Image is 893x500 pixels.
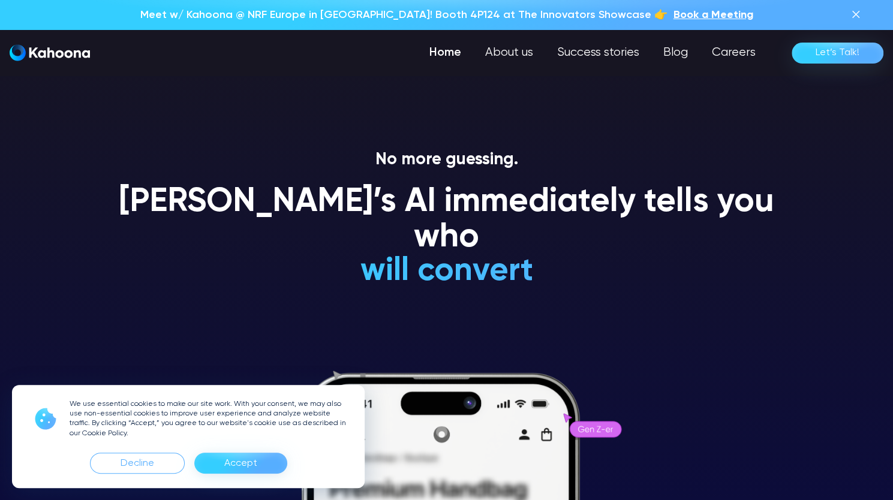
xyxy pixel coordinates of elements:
a: Blog [651,41,700,65]
div: Accept [194,453,287,474]
div: Decline [90,453,185,474]
a: Home [417,41,473,65]
img: Kahoona logo white [10,44,90,61]
div: Accept [224,454,257,473]
a: home [10,44,90,62]
div: Let’s Talk! [816,43,859,62]
p: No more guessing. [105,150,789,170]
h1: [PERSON_NAME]’s AI immediately tells you who [105,185,789,256]
div: Decline [121,454,154,473]
a: Success stories [545,41,651,65]
a: Let’s Talk! [792,43,883,64]
p: Meet w/ Kahoona @ NRF Europe in [GEOGRAPHIC_DATA]! Booth 4P124 at The Innovators Showcase 👉 [140,7,668,23]
a: Book a Meeting [673,7,753,23]
p: We use essential cookies to make our site work. With your consent, we may also use non-essential ... [70,399,350,438]
a: About us [473,41,545,65]
span: Book a Meeting [673,10,753,20]
g: Gen Z-er [579,426,614,432]
h1: will convert [270,254,623,289]
a: Careers [700,41,768,65]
